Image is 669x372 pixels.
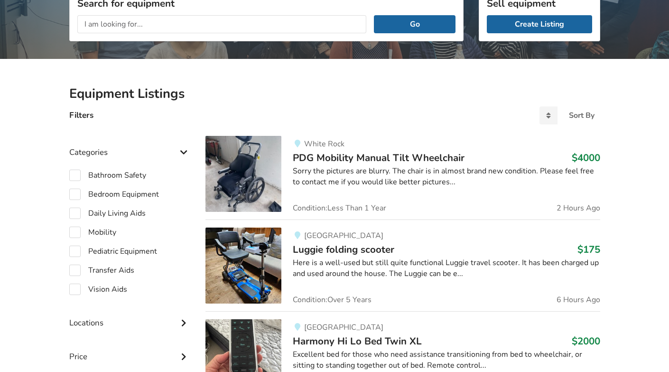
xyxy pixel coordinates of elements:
label: Daily Living Aids [69,208,146,219]
h3: $4000 [572,152,600,164]
label: Bathroom Safety [69,170,146,181]
span: [GEOGRAPHIC_DATA] [304,230,383,241]
h3: $175 [577,243,600,256]
div: Here is a well-used but still quite functional Luggie travel scooter. It has been charged up and ... [293,258,600,279]
label: Transfer Aids [69,265,134,276]
span: PDG Mobility Manual Tilt Wheelchair [293,151,465,164]
label: Mobility [69,227,116,238]
span: 2 Hours Ago [557,204,600,212]
a: mobility-luggie folding scooter[GEOGRAPHIC_DATA]Luggie folding scooter$175Here is a well-used but... [205,219,600,311]
label: Pediatric Equipment [69,246,157,257]
a: mobility-pdg mobility manual tilt wheelchairWhite RockPDG Mobility Manual Tilt Wheelchair$4000Sor... [205,136,600,219]
div: Sorry the pictures are blurry. The chair is in almost brand new condition. Please feel free to co... [293,166,600,188]
img: mobility-pdg mobility manual tilt wheelchair [205,136,281,212]
span: Luggie folding scooter [293,243,394,256]
h4: Filters [69,110,93,121]
h2: Equipment Listings [69,86,600,102]
a: Create Listing [487,15,592,33]
label: Vision Aids [69,284,127,295]
div: Locations [69,299,191,333]
div: Price [69,333,191,366]
label: Bedroom Equipment [69,189,159,200]
input: I am looking for... [77,15,367,33]
span: Condition: Less Than 1 Year [293,204,386,212]
span: 6 Hours Ago [557,296,600,304]
h3: $2000 [572,335,600,347]
span: Condition: Over 5 Years [293,296,372,304]
img: mobility-luggie folding scooter [205,228,281,304]
span: White Rock [304,139,344,149]
span: Harmony Hi Lo Bed Twin XL [293,334,422,348]
div: Categories [69,128,191,162]
span: [GEOGRAPHIC_DATA] [304,322,383,333]
div: Excellent bed for those who need assistance transitioning from bed to wheelchair, or sitting to s... [293,349,600,371]
button: Go [374,15,455,33]
div: Sort By [569,112,595,119]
